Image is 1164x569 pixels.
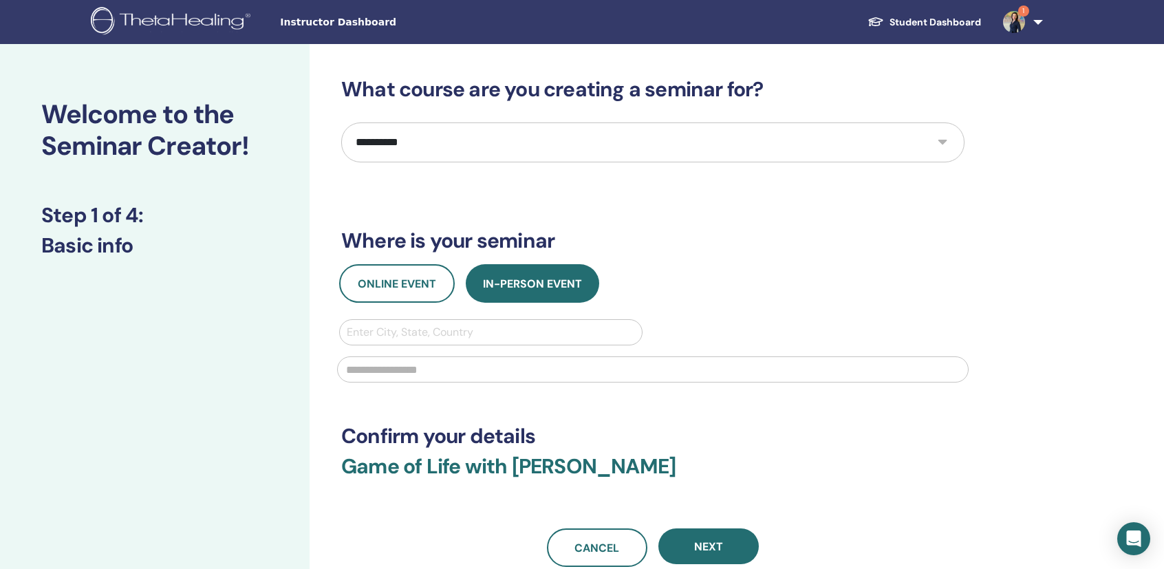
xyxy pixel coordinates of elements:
img: graduation-cap-white.svg [867,16,884,28]
a: Student Dashboard [856,10,992,35]
button: Next [658,528,759,564]
h2: Welcome to the Seminar Creator! [41,99,268,162]
h3: Where is your seminar [341,228,964,253]
button: In-Person Event [466,264,599,303]
span: 1 [1018,6,1029,17]
span: Next [694,539,723,554]
button: Online Event [339,264,455,303]
span: In-Person Event [483,277,582,291]
span: Cancel [574,541,619,555]
h3: Basic info [41,233,268,258]
div: Open Intercom Messenger [1117,522,1150,555]
h3: Game of Life with [PERSON_NAME] [341,454,964,495]
a: Cancel [547,528,647,567]
img: logo.png [91,7,255,38]
span: Online Event [358,277,436,291]
img: default.jpg [1003,11,1025,33]
h3: Step 1 of 4 : [41,203,268,228]
h3: What course are you creating a seminar for? [341,77,964,102]
span: Instructor Dashboard [280,15,486,30]
h3: Confirm your details [341,424,964,449]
